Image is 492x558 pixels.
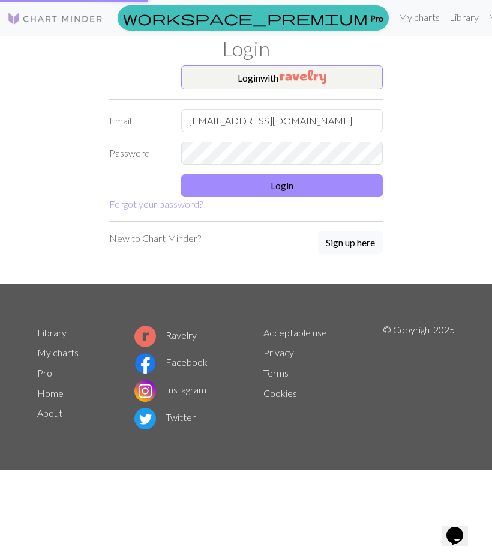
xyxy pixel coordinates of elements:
[30,36,462,61] h1: Login
[37,387,64,399] a: Home
[109,198,203,210] a: Forgot your password?
[134,326,156,347] img: Ravelry logo
[118,5,389,31] a: Pro
[442,510,480,546] iframe: chat widget
[181,65,383,89] button: Loginwith
[445,5,484,29] a: Library
[134,329,197,341] a: Ravelry
[318,231,383,254] button: Sign up here
[37,347,79,358] a: My charts
[134,384,206,395] a: Instagram
[123,10,368,26] span: workspace_premium
[263,367,289,378] a: Terms
[263,347,294,358] a: Privacy
[102,142,174,165] label: Password
[102,109,174,132] label: Email
[37,407,62,419] a: About
[383,323,455,432] p: © Copyright 2025
[394,5,445,29] a: My charts
[37,327,67,338] a: Library
[181,174,383,197] button: Login
[280,70,326,84] img: Ravelry
[134,380,156,402] img: Instagram logo
[134,408,156,429] img: Twitter logo
[263,327,327,338] a: Acceptable use
[134,411,196,423] a: Twitter
[7,11,103,26] img: Logo
[318,231,383,255] a: Sign up here
[134,356,208,368] a: Facebook
[134,353,156,374] img: Facebook logo
[263,387,297,399] a: Cookies
[109,231,201,246] p: New to Chart Minder?
[37,367,52,378] a: Pro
